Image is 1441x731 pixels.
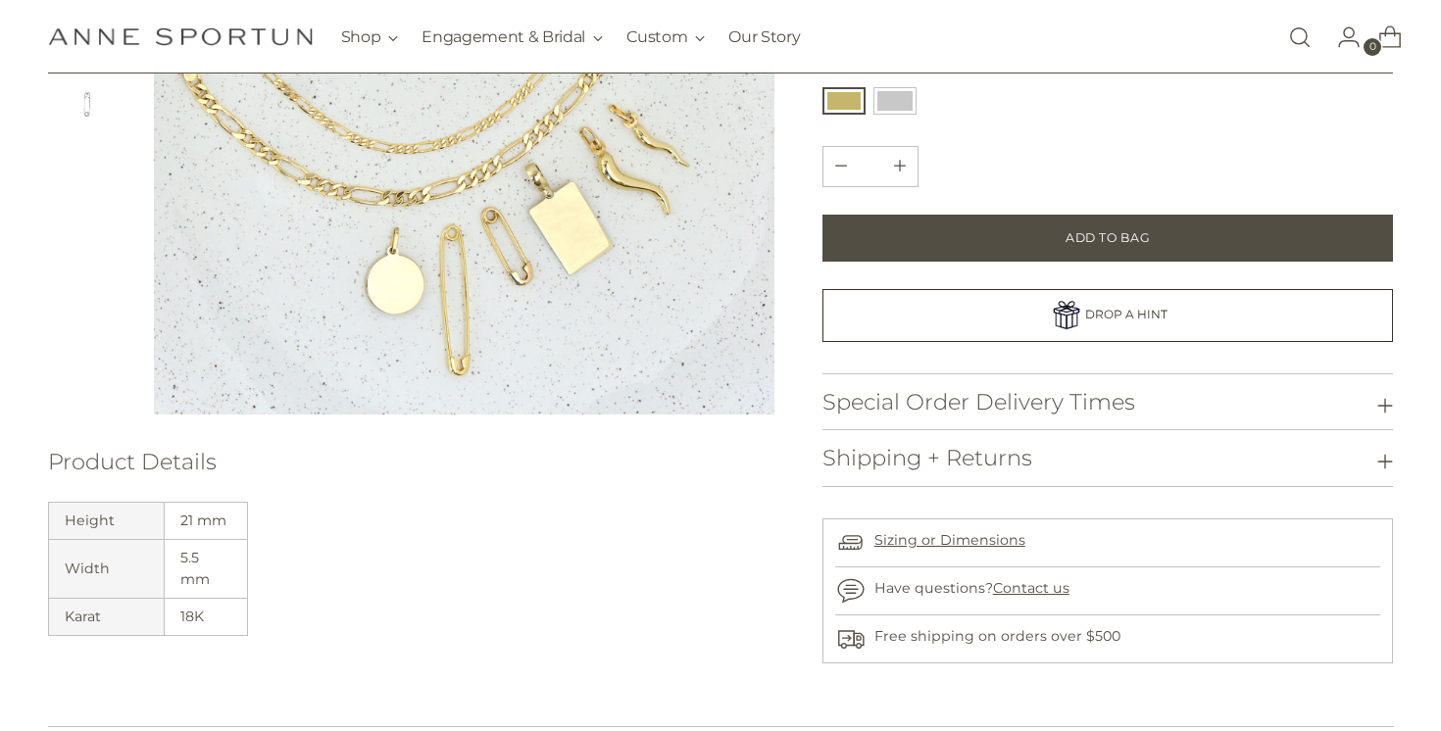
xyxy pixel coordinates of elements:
[165,598,248,635] td: 18K
[873,87,917,115] button: 18k White Gold
[1364,38,1381,56] span: 0
[822,87,866,115] button: 18k Yellow Gold
[870,58,989,76] span: 18k Yellow Gold
[48,503,165,540] th: Height
[626,16,705,59] button: Custom
[1280,18,1319,57] a: Open search modal
[1066,229,1150,247] span: Add to Bag
[48,27,313,46] a: Anne Sportun Fine Jewellery
[1363,18,1402,57] a: Open cart modal
[165,540,248,599] td: 5.5 mm
[823,147,859,186] button: Add product quantity
[422,16,603,59] button: Engagement & Bridal
[1321,18,1361,57] a: Go to the account page
[993,579,1069,597] a: Contact us
[822,430,1394,486] button: Shipping + Returns
[882,147,918,186] button: Subtract product quantity
[874,531,1025,549] a: Sizing or Dimensions
[822,390,1135,414] h3: Special Order Delivery Times
[48,450,775,474] h3: Product Details
[822,374,1394,430] button: Special Order Delivery Times
[822,446,1032,470] h3: Shipping + Returns
[165,503,248,540] td: 21 mm
[1085,307,1168,321] span: DROP A HINT
[728,16,800,59] a: Our Story
[874,626,1120,647] p: Free shipping on orders over $500
[874,578,1069,599] p: Have questions?
[48,540,165,599] th: Width
[48,65,126,143] button: Change image to image 4
[847,147,894,186] input: Product quantity
[822,289,1394,342] a: DROP A HINT
[341,16,399,59] button: Shop
[48,598,165,635] th: Karat
[822,215,1394,262] button: Add to Bag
